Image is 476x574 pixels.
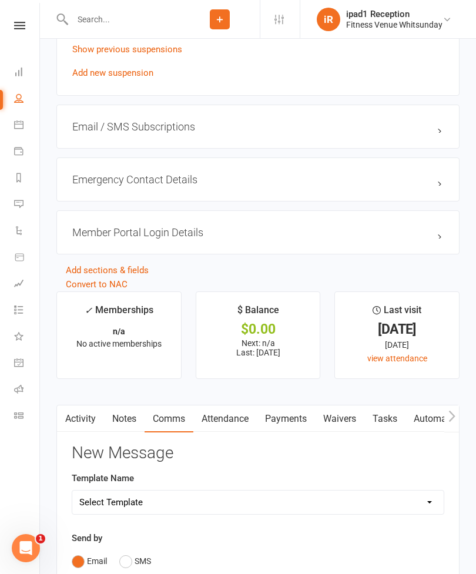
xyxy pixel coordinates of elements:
[346,323,448,335] div: [DATE]
[237,303,279,324] div: $ Balance
[207,338,310,357] p: Next: n/a Last: [DATE]
[207,323,310,335] div: $0.00
[315,405,364,432] a: Waivers
[85,305,92,316] i: ✓
[14,113,41,139] a: Calendar
[367,354,427,363] a: view attendance
[76,339,162,348] span: No active memberships
[317,8,340,31] div: iR
[14,324,41,351] a: What's New
[405,405,475,432] a: Automations
[14,86,41,113] a: People
[57,405,104,432] a: Activity
[14,60,41,86] a: Dashboard
[113,327,125,336] strong: n/a
[72,531,102,545] label: Send by
[72,68,153,78] a: Add new suspension
[14,377,41,404] a: Roll call kiosk mode
[193,405,257,432] a: Attendance
[346,9,443,19] div: ipad1 Reception
[14,351,41,377] a: General attendance kiosk mode
[72,173,444,186] h3: Emergency Contact Details
[364,405,405,432] a: Tasks
[14,404,41,430] a: Class kiosk mode
[14,166,41,192] a: Reports
[69,11,180,28] input: Search...
[119,550,151,572] button: SMS
[14,271,41,298] a: Assessments
[145,405,193,432] a: Comms
[12,534,40,562] iframe: Intercom live chat
[346,338,448,351] div: [DATE]
[72,44,182,55] a: Show previous suspensions
[72,471,134,485] label: Template Name
[104,405,145,432] a: Notes
[85,303,153,324] div: Memberships
[72,226,444,239] h3: Member Portal Login Details
[66,265,149,276] a: Add sections & fields
[373,303,421,324] div: Last visit
[257,405,315,432] a: Payments
[66,279,128,290] a: Convert to NAC
[72,444,444,462] h3: New Message
[36,534,45,543] span: 1
[14,139,41,166] a: Payments
[72,550,107,572] button: Email
[72,120,444,133] h3: Email / SMS Subscriptions
[346,19,443,30] div: Fitness Venue Whitsunday
[14,245,41,271] a: Product Sales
